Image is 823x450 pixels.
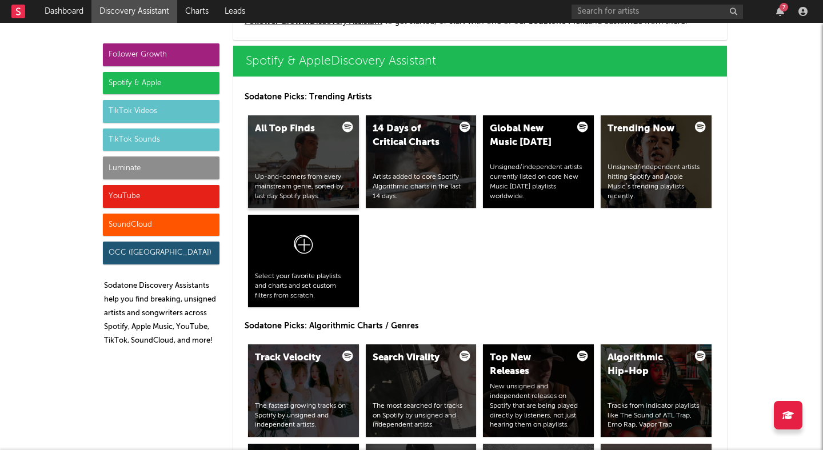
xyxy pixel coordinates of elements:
div: Trending Now [608,122,685,136]
p: Sodatone Discovery Assistants help you find breaking, unsigned artists and songwriters across Spo... [104,279,219,348]
div: Artists added to core Spotify Algorithmic charts in the last 14 days. [373,172,470,201]
div: TikTok Sounds [103,128,219,151]
div: Tracks from indicator playlists like The Sound of ATL Trap, Emo Rap, Vapor Trap [608,401,705,430]
p: Sodatone Picks: Trending Artists [245,90,716,104]
div: Unsigned/independent artists currently listed on core New Music [DATE] playlists worldwide. [490,163,587,201]
a: Spotify & AppleDiscovery Assistant [233,46,727,77]
div: Spotify & Apple [103,72,219,95]
div: 7 [780,3,788,11]
div: TikTok Videos [103,100,219,123]
a: Global New Music [DATE]Unsigned/independent artists currently listed on core New Music [DATE] pla... [483,115,594,208]
div: Follower Growth [103,43,219,66]
a: 14 Days of Critical ChartsArtists added to core Spotify Algorithmic charts in the last 14 days. [366,115,477,208]
a: Follower GrowthDiscovery Assistant [245,18,382,26]
a: Select your favorite playlists and charts and set custom filters from scratch. [248,215,359,307]
div: Unsigned/independent artists hitting Spotify and Apple Music’s trending playlists recently. [608,163,705,201]
div: Search Virality [373,351,450,365]
div: All Top Finds [255,122,333,136]
button: 7 [776,7,784,16]
p: Sodatone Picks: Algorithmic Charts / Genres [245,319,716,333]
div: Top New Releases [490,351,568,379]
a: Trending NowUnsigned/independent artists hitting Spotify and Apple Music’s trending playlists rec... [601,115,712,208]
div: SoundCloud [103,214,219,236]
div: Up-and-comers from every mainstream genre, sorted by last day Spotify plays. [255,172,352,201]
div: The most searched for tracks on Spotify by unsigned and independent artists. [373,401,470,430]
div: Algorithmic Hip-Hop [608,351,685,379]
input: Search for artists [572,5,743,19]
div: Luminate [103,156,219,179]
a: All Top FindsUp-and-comers from every mainstream genre, sorted by last day Spotify plays. [248,115,359,208]
div: Global New Music [DATE] [490,122,568,150]
div: Track Velocity [255,351,333,365]
a: Top New ReleasesNew unsigned and independent releases on Spotify that are being played directly b... [483,344,594,437]
span: Sodatone Picks [529,18,588,26]
a: Search ViralityThe most searched for tracks on Spotify by unsigned and independent artists. [366,344,477,437]
div: 14 Days of Critical Charts [373,122,450,150]
div: YouTube [103,185,219,208]
a: Algorithmic Hip-HopTracks from indicator playlists like The Sound of ATL Trap, Emo Rap, Vapor Trap [601,344,712,437]
div: OCC ([GEOGRAPHIC_DATA]) [103,242,219,264]
div: The fastest growing tracks on Spotify by unsigned and independent artists. [255,401,352,430]
div: New unsigned and independent releases on Spotify that are being played directly by listeners, not... [490,382,587,430]
div: Select your favorite playlists and charts and set custom filters from scratch. [255,272,352,300]
a: Track VelocityThe fastest growing tracks on Spotify by unsigned and independent artists. [248,344,359,437]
